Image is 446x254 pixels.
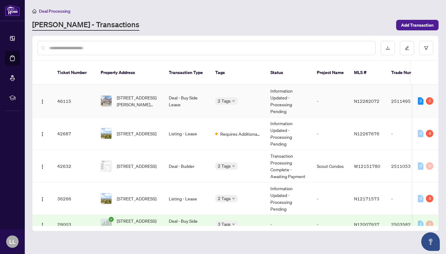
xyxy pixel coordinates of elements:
img: Logo [40,164,45,169]
td: 42632 [52,150,96,182]
td: Deal - Buy Side Lease [164,85,210,117]
button: Logo [37,219,47,229]
th: Trade Number [386,61,430,85]
td: Scout Condos [312,150,349,182]
span: down [232,99,235,103]
img: Logo [40,132,45,137]
td: 2503582 [386,215,430,234]
td: - [312,117,349,150]
div: 3 [426,195,433,202]
a: [PERSON_NAME] - Transactions [32,20,139,31]
span: N12171573 [354,196,379,201]
img: logo [5,5,20,16]
td: - [312,85,349,117]
span: [STREET_ADDRESS] [117,163,156,169]
div: 2 [426,97,433,105]
th: Status [265,61,312,85]
span: 2 Tags [218,195,231,202]
button: Add Transaction [396,20,439,30]
span: down [232,197,235,200]
th: Tags [210,61,265,85]
td: 29003 [52,215,96,234]
th: Transaction Type [164,61,210,85]
td: Information Updated - Processing Pending [265,117,312,150]
button: Logo [37,194,47,204]
img: Logo [40,99,45,104]
td: Listing - Lease [164,117,210,150]
span: Requires Additional Docs [220,130,260,137]
td: 46115 [52,85,96,117]
span: [STREET_ADDRESS][PERSON_NAME][PERSON_NAME] [117,94,159,108]
span: down [232,223,235,226]
td: 2511495 [386,85,430,117]
td: Information Updated - Processing Pending [265,85,312,117]
th: Property Address [96,61,164,85]
span: Add Transaction [401,20,434,30]
th: Project Name [312,61,349,85]
td: Transaction Processing Complete - Awaiting Payment [265,150,312,182]
td: - [265,215,312,234]
img: thumbnail-img [101,193,111,204]
button: Logo [37,96,47,106]
button: Logo [37,129,47,138]
img: thumbnail-img [101,219,111,230]
button: Logo [37,161,47,171]
div: 2 [418,97,423,105]
td: 36266 [52,182,96,215]
button: filter [419,41,433,55]
button: download [381,41,395,55]
img: thumbnail-img [101,128,111,139]
span: home [32,9,37,13]
span: check-circle [109,217,114,222]
td: 2511053 [386,150,430,182]
button: Open asap [421,232,440,251]
td: - [386,182,430,215]
div: 0 [426,162,433,170]
td: Information Updated - Processing Pending [265,182,312,215]
span: [STREET_ADDRESS][PERSON_NAME] [117,217,159,231]
button: edit [400,41,414,55]
td: - [312,182,349,215]
span: LL [9,237,15,246]
span: download [386,46,390,50]
span: down [232,164,235,168]
div: 0 [426,221,433,228]
img: Logo [40,197,45,202]
span: [STREET_ADDRESS] [117,130,156,137]
div: 0 [418,162,423,170]
span: filter [424,46,428,50]
span: Deal Processing [39,8,70,14]
th: MLS # [349,61,386,85]
img: thumbnail-img [101,161,111,171]
span: W12151780 [354,163,380,169]
div: 4 [426,130,433,137]
td: 42687 [52,117,96,150]
td: Listing - Lease [164,182,210,215]
span: 2 Tags [218,97,231,104]
span: 3 Tags [218,221,231,228]
span: 2 Tags [218,162,231,169]
td: Deal - Builder [164,150,210,182]
span: N12267676 [354,131,379,136]
img: Logo [40,222,45,227]
div: 0 [418,130,423,137]
div: 0 [418,195,423,202]
th: Ticket Number [52,61,96,85]
div: 0 [418,221,423,228]
td: Deal - Buy Side Lease [164,215,210,234]
span: N12282072 [354,98,379,104]
span: [STREET_ADDRESS] [117,195,156,202]
img: thumbnail-img [101,96,111,106]
td: - [312,215,349,234]
span: edit [405,46,409,50]
span: N12007937 [354,221,379,227]
td: - [386,117,430,150]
